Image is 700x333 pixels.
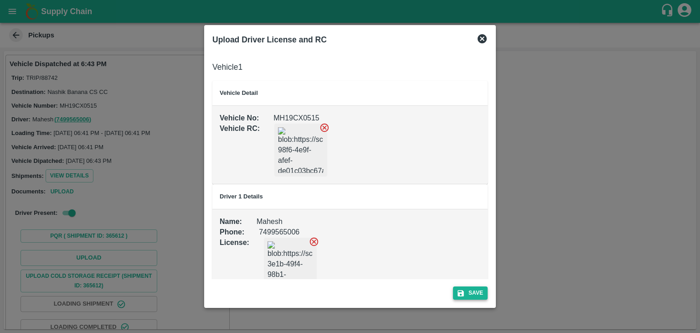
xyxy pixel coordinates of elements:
b: Vehicle RC : [220,125,260,132]
div: MH19CX0515 [259,99,319,124]
div: Mahesh [242,202,283,227]
h6: Vehicle 1 [212,61,488,73]
img: blob:https://sc.vegrow.in/6e78a151-3e1b-49f4-98b1-6cd0c9cbb3b9 [268,241,313,287]
b: Upload Driver License and RC [212,35,327,44]
div: 7499565006 [244,213,299,238]
b: Vehicle Detail [220,89,258,96]
b: License : [220,239,249,246]
button: Save [453,286,488,300]
img: blob:https://sc.vegrow.in/6ba3c082-98f6-4e9f-afef-de01c03bc67a [278,127,324,173]
b: Driver 1 Details [220,193,263,200]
